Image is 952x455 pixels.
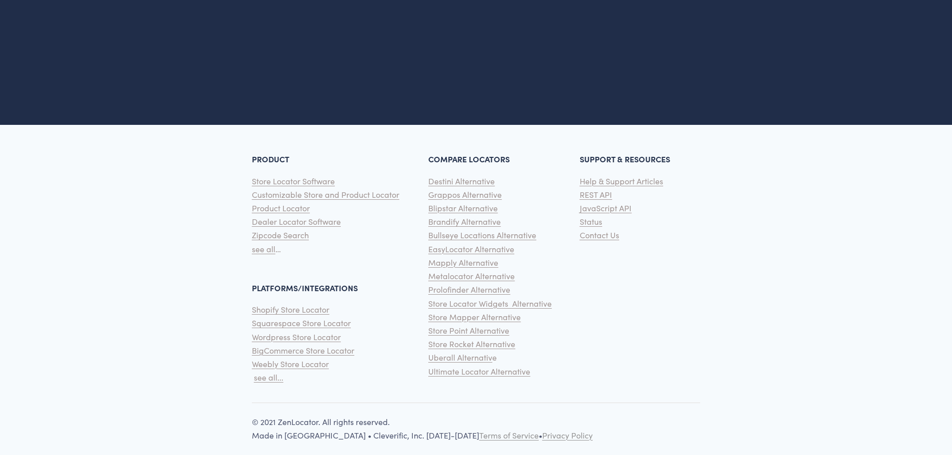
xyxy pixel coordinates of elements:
span: see all [252,244,275,254]
a: see all [252,242,275,256]
a: Brandify Alternative [428,215,501,228]
span: Squarespace Store Locator [252,318,351,328]
span: Status [580,216,602,227]
a: Wordpress Store Locator [252,330,341,344]
span: Wordpress Store Locator [252,332,341,342]
a: Privacy Policy [542,429,593,442]
span: Destini Alternative [428,176,495,186]
a: Weebly Store Locator [252,357,329,371]
span: Metalocator Alternative [428,271,515,281]
a: Dealer Locator Software [252,215,341,228]
a: EasyLocator Alternative [428,242,514,256]
span: Blipstar Alternative [428,203,498,213]
a: Store Rocket Alternative [428,337,515,351]
a: Terms of Service [479,429,539,442]
a: Store Point Alternative [428,324,509,337]
a: Customizable Store and Product Locator [252,188,399,201]
a: Shopify Store Locator [252,303,329,316]
span: Store Locator Widgets Alternative [428,298,552,309]
a: Status [580,215,602,228]
strong: SUPPORT & RESOURCES [580,153,670,164]
span: Privacy Policy [542,430,593,441]
span: Zipcode Search [252,230,309,240]
span: Ultimate Locator Alternative [428,366,530,377]
span: Store Rocket Alternative [428,339,515,349]
span: REST API [580,189,612,200]
strong: PLATFORMS/INTEGRATIONS [252,282,358,293]
span: Weebly Store Locator [252,359,329,369]
a: Store Locator Widgets Alternative [428,297,552,310]
span: Mapply Alternative [428,257,498,268]
span: e [492,352,497,363]
a: Mapply Alternative [428,256,498,269]
a: Bullseye Locations Alternative [428,228,536,242]
a: REST API [580,188,612,201]
span: Prolofinder Alternative [428,284,510,295]
span: JavaScript API [580,203,632,213]
a: Contact Us [580,228,619,242]
a: Grappos Alternative [428,188,502,201]
span: Product Locator [252,203,310,213]
a: Metalocator Alternative [428,269,515,283]
a: Ultimate Locator Alternative [428,365,530,378]
span: Brandify Alternative [428,216,501,227]
strong: COMPARE LOCATORS [428,153,510,164]
span: Contact Us [580,230,619,240]
span: Uberall Alternativ [428,352,492,363]
a: BigCommerce Store Locator [252,344,354,357]
span: Dealer Locator Software [252,216,341,227]
a: Squarespace Store Locator [252,316,351,330]
span: Customizable Store and Product Locator [252,189,399,200]
span: Shopify Store Locator [252,304,329,315]
a: Uberall Alternativ [428,351,492,364]
a: see all... [254,371,283,384]
span: … [275,244,281,254]
strong: PRODUCT [252,153,289,164]
a: Blipstar Alternative [428,201,498,215]
span: Help & Support Articles [580,176,663,186]
span: Bullseye Locations Alternative [428,230,536,240]
p: © 2021 ZenLocator. All rights reserved. Made in [GEOGRAPHIC_DATA] • Cleverific, Inc. [DATE]-[DATE] • [252,415,700,442]
a: Destini Alternative [428,174,495,188]
span: Grappos Alternative [428,189,502,200]
span: Store Mapper Alternative [428,312,521,322]
span: Store Locator Software [252,176,335,186]
span: Store Point Alternative [428,325,509,336]
a: Zipcode Search [252,228,309,242]
a: Prolofinder Alternative [428,283,510,296]
a: Store Mapper Alternative [428,310,521,324]
a: Store Locator Software [252,174,335,188]
span: BigCommerce Store Locator [252,345,354,356]
span: EasyLocator Alternative [428,244,514,254]
a: Product Locator [252,201,310,215]
span: Terms of Service [479,430,539,441]
a: JavaScript API [580,201,632,215]
a: Help & Support Articles [580,174,663,188]
span: see all... [254,372,283,383]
